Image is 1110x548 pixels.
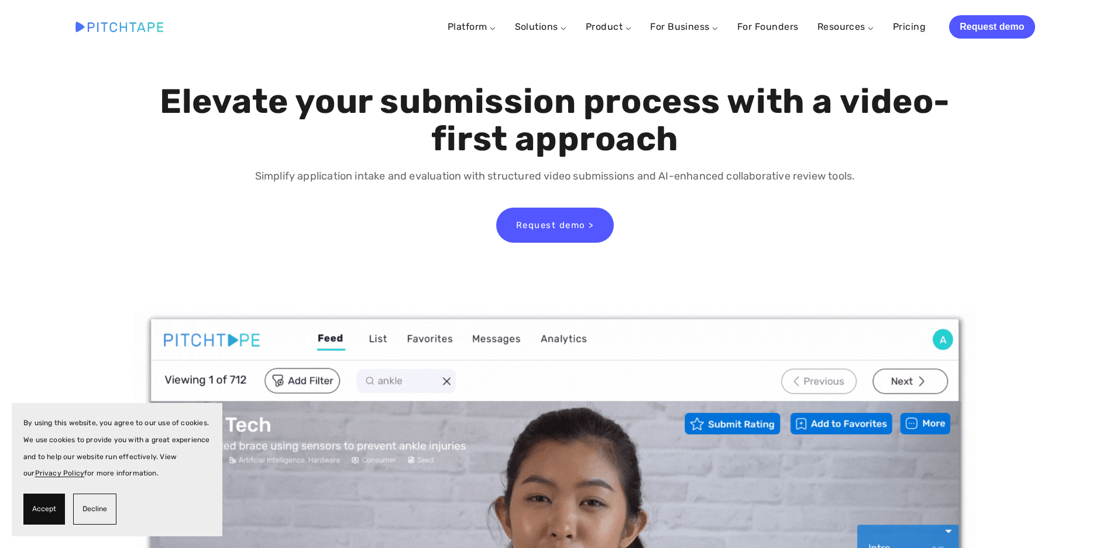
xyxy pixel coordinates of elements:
[586,21,631,32] a: Product ⌵
[32,501,56,518] span: Accept
[157,168,953,185] p: Simplify application intake and evaluation with structured video submissions and AI-enhanced coll...
[35,469,85,477] a: Privacy Policy
[12,403,222,536] section: Cookie banner
[650,21,719,32] a: For Business ⌵
[817,21,874,32] a: Resources ⌵
[893,16,926,37] a: Pricing
[23,494,65,525] button: Accept
[23,415,211,482] p: By using this website, you agree to our use of cookies. We use cookies to provide you with a grea...
[83,501,107,518] span: Decline
[75,22,163,32] img: Pitchtape | Video Submission Management Software
[157,83,953,158] h1: Elevate your submission process with a video-first approach
[73,494,116,525] button: Decline
[949,15,1035,39] a: Request demo
[448,21,496,32] a: Platform ⌵
[496,208,614,243] a: Request demo >
[737,16,799,37] a: For Founders
[515,21,567,32] a: Solutions ⌵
